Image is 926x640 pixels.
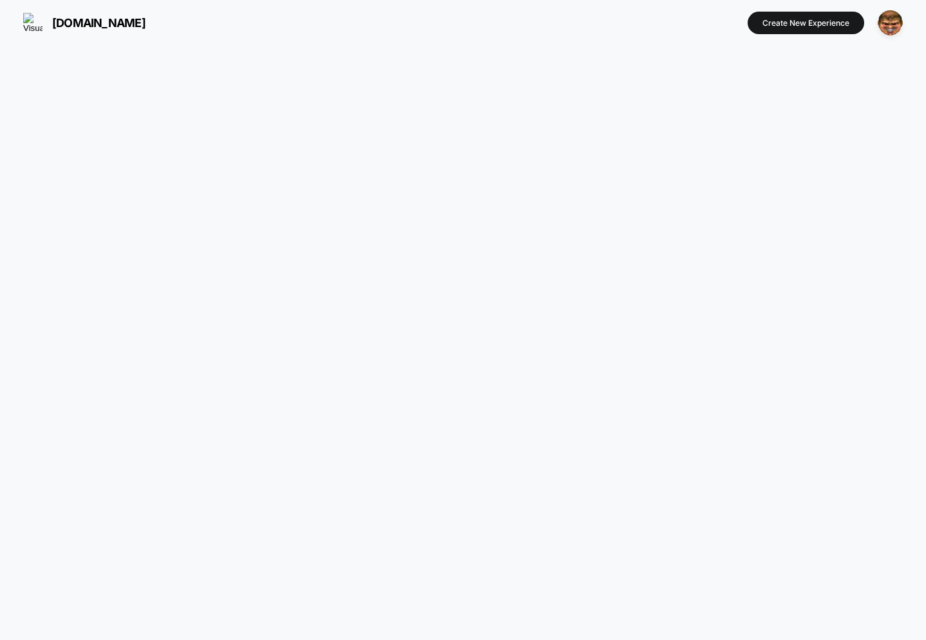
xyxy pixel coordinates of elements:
[19,12,149,33] button: [DOMAIN_NAME]
[23,13,43,32] img: Visually logo
[52,16,146,30] span: [DOMAIN_NAME]
[748,12,864,34] button: Create New Experience
[874,10,907,36] button: ppic
[878,10,903,35] img: ppic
